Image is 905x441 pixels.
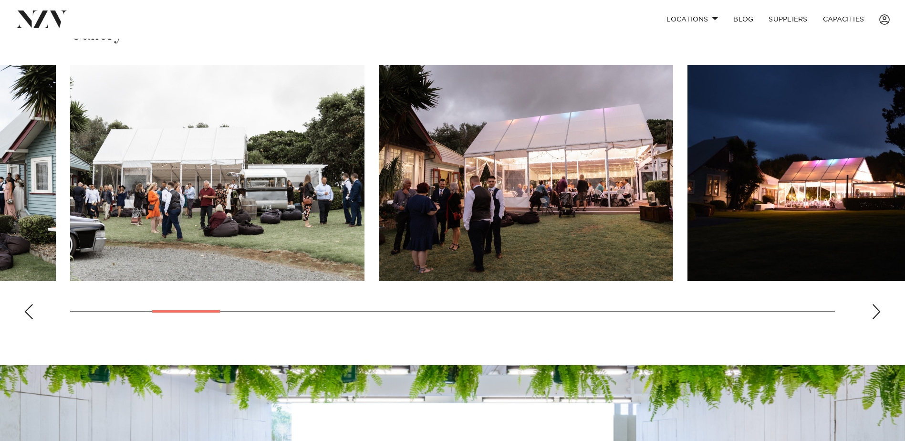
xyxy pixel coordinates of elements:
a: Locations [659,9,726,30]
a: SUPPLIERS [761,9,815,30]
img: nzv-logo.png [15,10,67,28]
swiper-slide: 5 / 28 [379,65,673,281]
swiper-slide: 4 / 28 [70,65,364,281]
a: BLOG [726,9,761,30]
a: Capacities [815,9,872,30]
